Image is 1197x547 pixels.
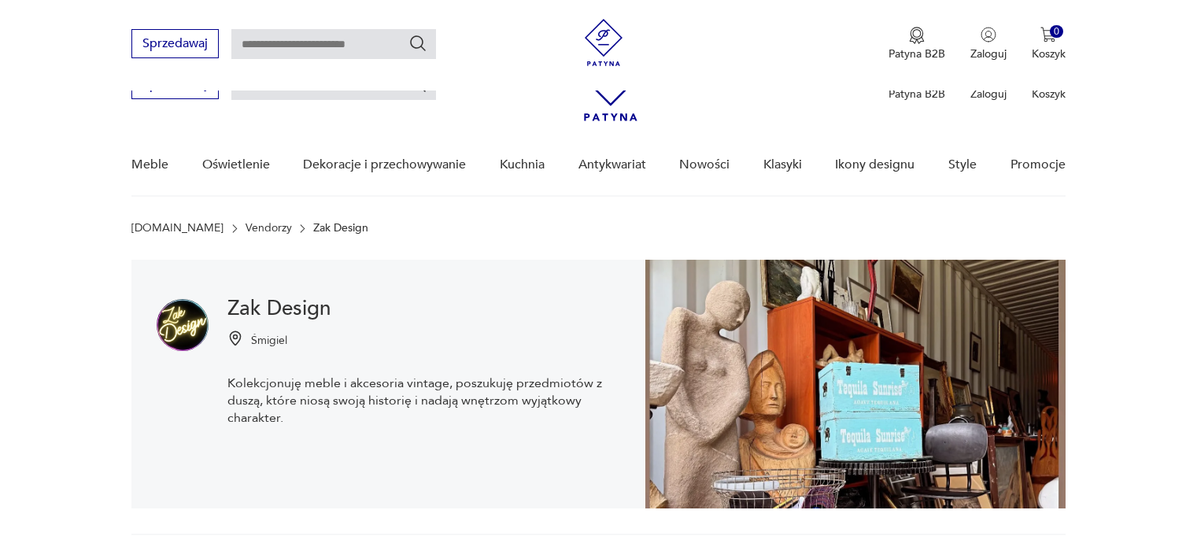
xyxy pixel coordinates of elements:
img: Ikonka pinezki mapy [227,331,243,346]
a: Promocje [1010,135,1066,195]
img: Zak Design [645,260,1066,508]
p: Kolekcjonuję meble i akcesoria vintage, poszukuję przedmiotów z duszą, które niosą swoją historię... [227,375,620,427]
a: Ikony designu [835,135,914,195]
a: Klasyki [763,135,802,195]
a: Kuchnia [500,135,545,195]
p: Zaloguj [970,46,1007,61]
button: Zaloguj [970,27,1007,61]
p: Zaloguj [970,87,1007,102]
a: Nowości [679,135,730,195]
a: Sprzedawaj [131,80,219,91]
p: Koszyk [1032,87,1066,102]
button: Sprzedawaj [131,29,219,58]
img: Ikonka użytkownika [981,27,996,43]
a: Sprzedawaj [131,39,219,50]
a: Dekoracje i przechowywanie [303,135,466,195]
img: Patyna - sklep z meblami i dekoracjami vintage [580,19,627,66]
p: Patyna B2B [889,87,945,102]
a: Oświetlenie [202,135,270,195]
img: Ikona medalu [909,27,925,44]
a: [DOMAIN_NAME] [131,222,224,235]
a: Style [948,135,977,195]
h1: Zak Design [227,299,620,318]
button: Szukaj [408,34,427,53]
img: Ikona koszyka [1040,27,1056,43]
p: Zak Design [313,222,368,235]
a: Ikona medaluPatyna B2B [889,27,945,61]
div: 0 [1050,25,1063,39]
button: Patyna B2B [889,27,945,61]
a: Meble [131,135,168,195]
a: Antykwariat [578,135,646,195]
p: Koszyk [1032,46,1066,61]
p: Śmigiel [251,333,287,348]
a: Vendorzy [246,222,292,235]
p: Patyna B2B [889,46,945,61]
button: 0Koszyk [1032,27,1066,61]
img: Zak Design [157,299,209,351]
